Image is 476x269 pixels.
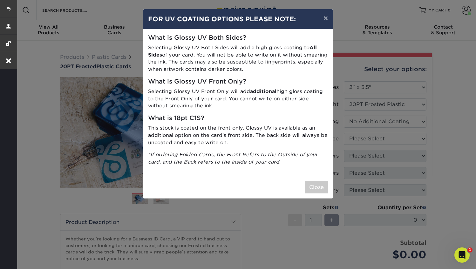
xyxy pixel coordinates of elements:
[250,88,276,94] strong: additional
[148,44,328,73] p: Selecting Glossy UV Both Sides will add a high gloss coating to of your card. You will not be abl...
[148,88,328,110] p: Selecting Glossy UV Front Only will add high gloss coating to the Front Only of your card. You ca...
[148,14,328,24] h4: FOR UV COATING OPTIONS PLEASE NOTE:
[148,44,317,58] strong: All Sides
[148,34,328,42] h5: What is Glossy UV Both Sides?
[318,9,333,27] button: ×
[148,151,318,165] i: *If ordering Folded Cards, the Front Refers to the Outside of your card, and the Back refers to t...
[305,181,328,193] button: Close
[467,247,473,252] span: 1
[454,247,470,263] iframe: Intercom live chat
[148,115,328,122] h5: What is 18pt C1S?
[148,124,328,146] p: This stock is coated on the front only. Glossy UV is available as an additional option on the car...
[148,78,328,85] h5: What is Glossy UV Front Only?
